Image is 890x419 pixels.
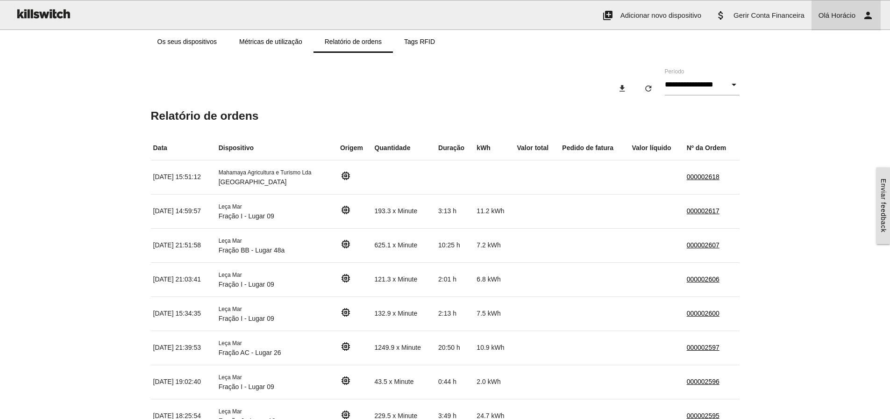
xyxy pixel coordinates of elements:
i: memory [340,238,351,250]
td: 1249.9 x Minute [372,331,436,365]
td: 20:50 h [436,331,474,365]
a: 000002618 [687,173,719,181]
i: memory [340,307,351,318]
h5: Relatório de ordens [151,109,740,122]
i: memory [340,273,351,284]
i: download [618,80,627,97]
i: person [862,0,874,30]
span: Horácio [831,11,855,19]
a: 000002617 [687,207,719,215]
label: Período [665,67,684,76]
span: Leça Mar [219,238,242,244]
a: 000002607 [687,241,719,249]
th: Dispositivo [216,136,338,160]
td: 193.3 x Minute [372,194,436,228]
span: Fração BB - Lugar 48a [219,246,285,254]
i: add_to_photos [602,0,613,30]
i: memory [340,204,351,216]
th: Valor total [515,136,560,160]
td: 132.9 x Minute [372,296,436,331]
span: Leça Mar [219,340,242,347]
td: [DATE] 21:03:41 [151,262,216,296]
td: [DATE] 21:39:53 [151,331,216,365]
td: 10.9 kWh [474,331,514,365]
span: [GEOGRAPHIC_DATA] [219,178,287,186]
td: 11.2 kWh [474,194,514,228]
td: [DATE] 21:51:58 [151,228,216,262]
span: Leça Mar [219,408,242,415]
td: 43.5 x Minute [372,365,436,399]
td: 2:13 h [436,296,474,331]
i: attach_money [715,0,726,30]
span: Fração AC - Lugar 26 [219,349,281,356]
th: Pedido de fatura [560,136,629,160]
td: [DATE] 19:02:40 [151,365,216,399]
a: 000002600 [687,310,719,317]
a: 000002606 [687,275,719,283]
a: Os seus dispositivos [146,30,228,53]
th: kWh [474,136,514,160]
td: 0:44 h [436,365,474,399]
i: memory [340,341,351,352]
span: Mahamaya Agricultura e Turismo Lda [219,169,312,176]
th: Duração [436,136,474,160]
th: Nº da Ordem [684,136,740,160]
a: Tags RFID [393,30,446,53]
td: 625.1 x Minute [372,228,436,262]
button: download [610,80,634,97]
span: Leça Mar [219,306,242,312]
span: Leça Mar [219,272,242,278]
td: 121.3 x Minute [372,262,436,296]
a: Métricas de utilização [228,30,313,53]
td: [DATE] 15:34:35 [151,296,216,331]
a: Enviar feedback [876,167,890,244]
td: 6.8 kWh [474,262,514,296]
img: ks-logo-black-160-b.png [14,0,72,27]
th: Valor líquido [630,136,684,160]
span: Leça Mar [219,374,242,381]
span: Adicionar novo dispositivo [620,11,701,19]
td: 7.5 kWh [474,296,514,331]
a: 000002596 [687,378,719,385]
td: [DATE] 15:51:12 [151,160,216,194]
a: Relatório de ordens [313,30,393,53]
i: memory [340,375,351,386]
i: memory [340,170,351,181]
span: Fração I - Lugar 09 [219,212,274,220]
span: Gerir Conta Financeira [733,11,805,19]
a: 000002597 [687,344,719,351]
td: 7.2 kWh [474,228,514,262]
span: Leça Mar [219,203,242,210]
span: Fração I - Lugar 09 [219,383,274,390]
td: 3:13 h [436,194,474,228]
i: refresh [644,80,653,97]
span: Olá [819,11,829,19]
th: Data [151,136,216,160]
td: 10:25 h [436,228,474,262]
td: 2.0 kWh [474,365,514,399]
td: 2:01 h [436,262,474,296]
span: Fração I - Lugar 09 [219,281,274,288]
td: [DATE] 14:59:57 [151,194,216,228]
th: Quantidade [372,136,436,160]
button: refresh [636,80,661,97]
th: Origem [338,136,372,160]
span: Fração I - Lugar 09 [219,315,274,322]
